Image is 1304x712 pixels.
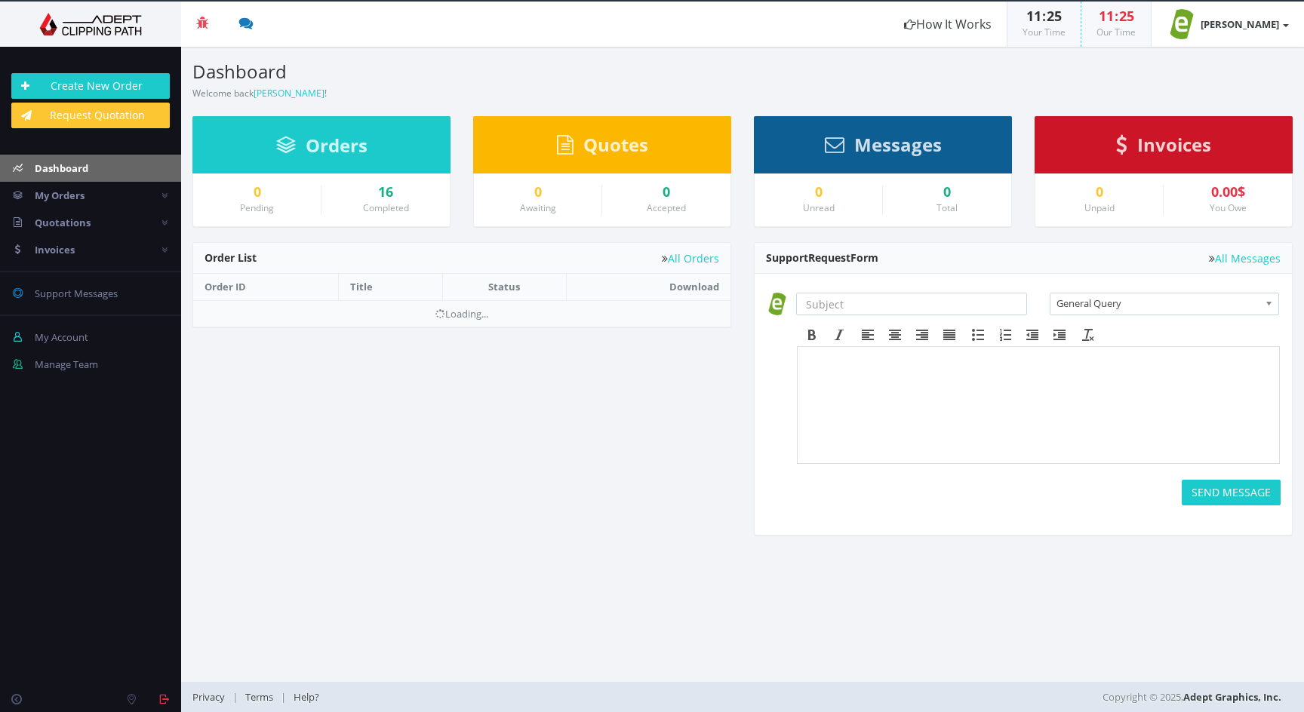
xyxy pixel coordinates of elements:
[1047,7,1062,25] span: 25
[1019,325,1046,345] div: Decrease indent
[1047,185,1152,200] a: 0
[825,141,942,155] a: Messages
[894,185,1000,200] div: 0
[1026,7,1041,25] span: 11
[11,103,170,128] a: Request Quotation
[1114,7,1119,25] span: :
[992,325,1019,345] div: Numbered list
[1182,480,1281,505] button: SEND MESSAGE
[557,141,648,155] a: Quotes
[193,274,339,300] th: Order ID
[192,62,731,81] h3: Dashboard
[1175,185,1281,200] div: 0.00$
[1096,26,1136,38] small: Our Time
[889,2,1007,47] a: How It Works
[798,347,1279,463] iframe: Rich Text Area. Press ALT-F9 for menu. Press ALT-F10 for toolbar. Press ALT-0 for help
[1099,7,1114,25] span: 11
[1119,7,1134,25] span: 25
[909,325,936,345] div: Align right
[1183,690,1281,704] a: Adept Graphics, Inc.
[1023,26,1066,38] small: Your Time
[881,325,909,345] div: Align center
[35,189,85,202] span: My Orders
[1084,201,1115,214] small: Unpaid
[442,274,566,300] th: Status
[193,300,730,327] td: Loading...
[1075,325,1102,345] div: Clear formatting
[35,161,88,175] span: Dashboard
[192,682,926,712] div: | |
[936,201,958,214] small: Total
[11,73,170,99] a: Create New Order
[766,293,789,315] img: 0992006da20fa9f366898496924f2b98
[35,243,75,256] span: Invoices
[192,87,327,100] small: Welcome back !
[1041,7,1047,25] span: :
[964,325,992,345] div: Bullet list
[192,690,232,704] a: Privacy
[520,201,556,214] small: Awaiting
[254,87,324,100] a: [PERSON_NAME]
[766,185,871,200] a: 0
[363,201,409,214] small: Completed
[1137,132,1211,157] span: Invoices
[583,132,648,157] span: Quotes
[1152,2,1304,47] a: [PERSON_NAME]
[1116,141,1211,155] a: Invoices
[35,358,98,371] span: Manage Team
[286,690,327,704] a: Help?
[796,293,1027,315] input: Subject
[1056,293,1259,313] span: General Query
[35,287,118,300] span: Support Messages
[614,185,719,200] a: 0
[1167,9,1197,39] img: 0992006da20fa9f366898496924f2b98
[485,185,590,200] a: 0
[766,250,878,265] span: Support Form
[1201,17,1279,31] strong: [PERSON_NAME]
[803,201,835,214] small: Unread
[11,13,170,35] img: Adept Graphics
[306,133,368,158] span: Orders
[205,250,257,265] span: Order List
[1103,689,1281,704] span: Copyright © 2025,
[854,325,881,345] div: Align left
[567,274,730,300] th: Download
[1046,325,1073,345] div: Increase indent
[808,250,850,265] span: Request
[240,201,274,214] small: Pending
[35,216,91,229] span: Quotations
[35,330,88,344] span: My Account
[798,325,826,345] div: Bold
[205,185,309,200] a: 0
[936,325,963,345] div: Justify
[1210,201,1247,214] small: You Owe
[276,142,368,155] a: Orders
[339,274,442,300] th: Title
[826,325,853,345] div: Italic
[647,201,686,214] small: Accepted
[1209,253,1281,264] a: All Messages
[333,185,438,200] a: 16
[662,253,719,264] a: All Orders
[854,132,942,157] span: Messages
[238,690,281,704] a: Terms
